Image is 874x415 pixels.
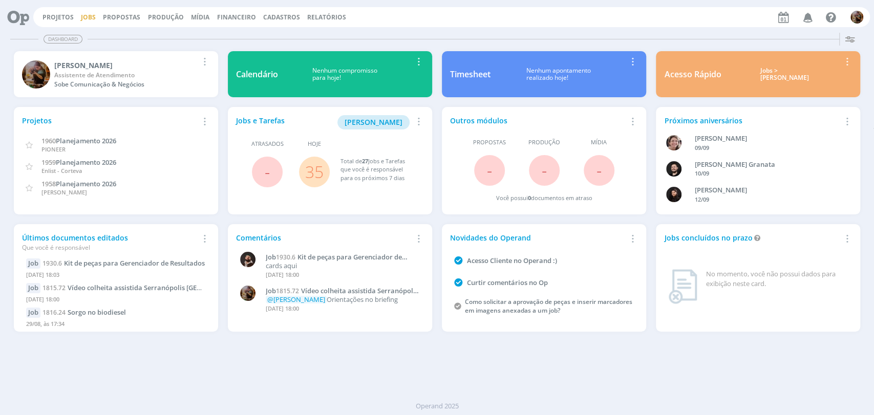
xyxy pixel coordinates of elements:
img: B [666,161,681,177]
button: Financeiro [214,13,259,21]
button: Propostas [100,13,143,21]
span: - [596,159,602,181]
span: Enlist - Corteva [41,167,82,174]
span: 12/09 [695,195,709,203]
div: 29/08, às 17:34 [26,318,206,333]
span: @[PERSON_NAME] [267,295,325,304]
a: Relatórios [307,13,346,21]
img: A [666,135,681,150]
a: [PERSON_NAME] [337,117,410,126]
div: [DATE] 18:03 [26,269,206,283]
a: Projetos [42,13,74,21]
a: Jobs [81,13,96,21]
span: 1960 [41,136,56,145]
div: Amanda Rodrigues [54,60,198,71]
a: Curtir comentários no Op [467,278,548,287]
span: Atrasados [251,140,284,148]
span: Propostas [103,13,140,21]
span: Dashboard [44,35,82,43]
span: Kit de peças para Gerenciador de Resultados [64,258,205,268]
span: - [542,159,547,181]
div: Que você é responsável [22,243,198,252]
span: 1930.6 [276,253,295,261]
div: Próximos aniversários [664,115,840,126]
div: Job [26,308,40,318]
span: Planejamento 2026 [56,136,116,145]
img: D [240,252,255,267]
div: Comentários [236,232,412,243]
button: A [850,8,864,26]
a: Financeiro [217,13,256,21]
div: Timesheet [450,68,491,80]
span: Kit de peças para Gerenciador de Resultados [266,252,402,270]
button: Produção [145,13,187,21]
span: 1958 [41,179,56,188]
div: Projetos [22,115,198,126]
span: Vídeo colheita assistida Serranópolis Goiás [266,286,418,303]
a: 1815.72Vídeo colheita assistida Serranópolis [GEOGRAPHIC_DATA] [42,283,253,292]
span: 1815.72 [276,287,299,295]
span: 1959 [41,158,56,167]
span: Hoje [308,140,321,148]
button: Cadastros [260,13,303,21]
span: - [265,161,270,183]
div: Você possui documentos em atraso [496,194,592,203]
div: Job [26,283,40,293]
span: [PERSON_NAME] [345,117,402,127]
a: 1958Planejamento 2026 [41,179,116,188]
div: Assistente de Atendimento [54,71,198,80]
button: Projetos [39,13,77,21]
div: Nenhum compromisso para hoje! [278,67,412,82]
span: PIONEER [41,145,66,153]
div: No momento, você não possui dados para exibição neste card. [706,269,848,289]
a: Como solicitar a aprovação de peças e inserir marcadores em imagens anexadas a um job? [465,297,632,315]
a: 1960Planejamento 2026 [41,136,116,145]
div: Aline Beatriz Jackisch [695,134,839,144]
div: Job [26,258,40,269]
img: dashboard_not_found.png [668,269,697,304]
span: [PERSON_NAME] [41,188,87,196]
div: Bruno Corralo Granata [695,160,839,170]
span: - [487,159,492,181]
img: A [850,11,863,24]
div: [DATE] 18:00 [26,293,206,308]
a: Acesso Cliente no Operand :) [467,256,557,265]
a: Job1815.72Vídeo colheita assistida Serranópolis [GEOGRAPHIC_DATA] [266,287,419,295]
div: Calendário [236,68,278,80]
button: Relatórios [304,13,349,21]
span: 1815.72 [42,283,66,292]
a: 1930.6Kit de peças para Gerenciador de Resultados [42,258,205,268]
a: 1816.24Sorgo no biodiesel [42,308,126,317]
a: Produção [148,13,184,21]
a: Job1930.6Kit de peças para Gerenciador de Resultados [266,253,419,261]
a: A[PERSON_NAME]Assistente de AtendimentoSobe Comunicação & Negócios [14,51,218,97]
div: Total de Jobs e Tarefas que você é responsável para os próximos 7 dias [340,157,414,183]
img: L [666,187,681,202]
span: 1930.6 [42,259,62,268]
a: 1959Planejamento 2026 [41,157,116,167]
span: 10/09 [695,169,709,177]
div: Luana da Silva de Andrade [695,185,839,195]
span: [DATE] 18:00 [266,271,299,278]
p: Orientações no briefing [266,296,419,304]
span: Mídia [591,138,607,147]
div: Últimos documentos editados [22,232,198,252]
div: Novidades do Operand [450,232,626,243]
span: Planejamento 2026 [56,179,116,188]
div: Nenhum apontamento realizado hoje! [491,67,626,82]
span: 1816.24 [42,308,66,317]
div: Jobs concluídos no prazo [664,232,840,243]
button: Mídia [188,13,212,21]
span: 09/09 [695,144,709,151]
span: Propostas [473,138,506,147]
div: Sobe Comunicação & Negócios [54,80,198,89]
img: A [22,60,50,89]
div: Outros módulos [450,115,626,126]
span: Produção [528,138,560,147]
a: Mídia [191,13,209,21]
a: TimesheetNenhum apontamentorealizado hoje! [442,51,646,97]
span: Sorgo no biodiesel [68,308,126,317]
span: Cadastros [263,13,300,21]
div: Acesso Rápido [664,68,721,80]
span: 27 [361,157,368,165]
